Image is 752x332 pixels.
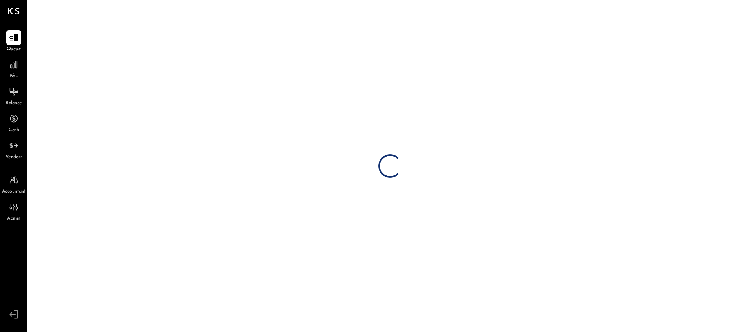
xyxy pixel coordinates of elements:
[9,73,18,80] span: P&L
[0,111,27,134] a: Cash
[7,46,21,53] span: Queue
[0,173,27,195] a: Accountant
[7,215,20,222] span: Admin
[0,57,27,80] a: P&L
[2,188,26,195] span: Accountant
[5,154,22,161] span: Vendors
[0,30,27,53] a: Queue
[9,127,19,134] span: Cash
[0,84,27,107] a: Balance
[0,200,27,222] a: Admin
[0,138,27,161] a: Vendors
[5,100,22,107] span: Balance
